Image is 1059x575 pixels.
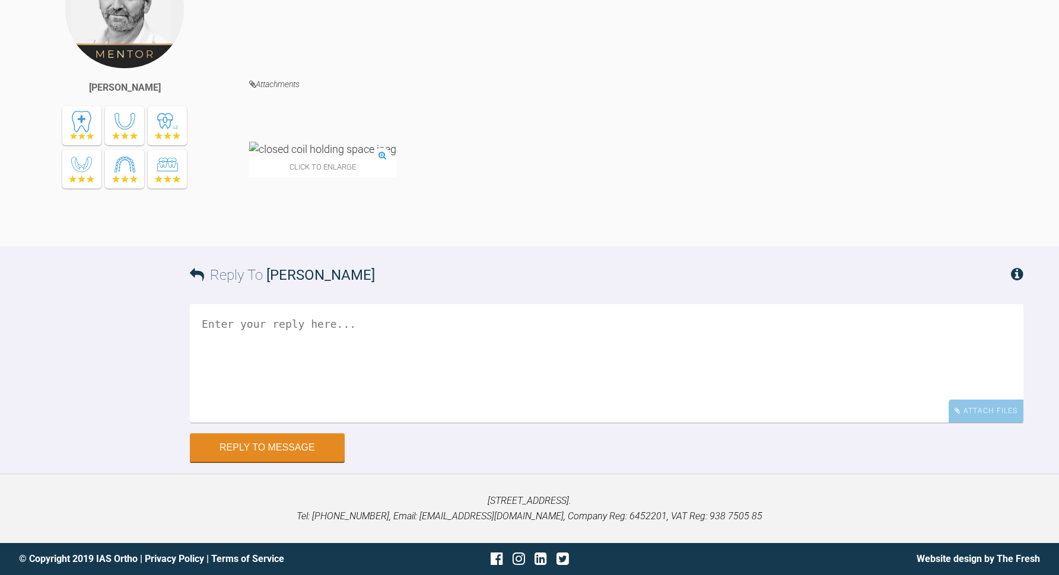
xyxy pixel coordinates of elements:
[266,267,375,283] span: [PERSON_NAME]
[190,433,345,462] button: Reply to Message
[949,400,1023,423] div: Attach Files
[19,551,360,567] div: © Copyright 2019 IAS Ortho | |
[249,156,396,177] span: Click to enlarge
[19,493,1040,523] p: [STREET_ADDRESS]. Tel: [PHONE_NUMBER], Email: [EMAIL_ADDRESS][DOMAIN_NAME], Company Reg: 6452201,...
[89,80,161,95] div: [PERSON_NAME]
[249,77,1023,92] h4: Attachments
[917,553,1040,564] a: Website design by The Fresh
[145,553,204,564] a: Privacy Policy
[211,553,284,564] a: Terms of Service
[190,264,375,286] h3: Reply To
[249,142,396,156] img: closed coil holding space.jpeg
